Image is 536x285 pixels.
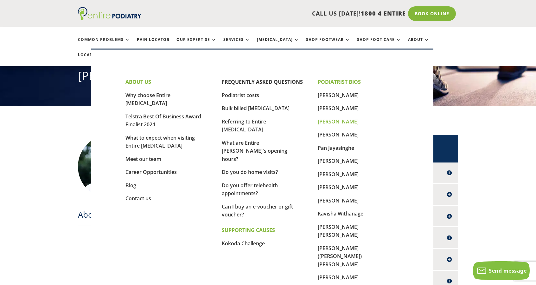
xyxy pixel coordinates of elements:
[318,274,359,281] a: [PERSON_NAME]
[125,92,170,107] a: Why choose Entire [MEDICAL_DATA]
[473,261,530,280] button: Send message
[125,113,201,128] a: Telstra Best Of Business Award Finalist 2024
[78,37,130,51] a: Common Problems
[318,245,362,268] a: [PERSON_NAME] ([PERSON_NAME]) [PERSON_NAME]
[78,53,110,66] a: Locations
[176,37,216,51] a: Our Expertise
[78,68,458,87] h1: [PERSON_NAME]
[125,182,136,189] a: Blog
[318,131,359,138] a: [PERSON_NAME]
[78,209,324,223] h2: About
[222,92,259,99] a: Podiatrist costs
[318,210,363,217] a: Kavisha Withanage
[125,156,161,162] a: Meet our team
[125,195,151,202] a: Contact us
[357,37,401,51] a: Shop Foot Care
[318,171,359,178] a: [PERSON_NAME]
[318,92,359,99] a: [PERSON_NAME]
[78,15,141,22] a: Entire Podiatry
[78,135,141,198] img: chris
[318,197,359,204] a: [PERSON_NAME]
[318,105,359,112] a: [PERSON_NAME]
[318,118,359,125] a: [PERSON_NAME]
[489,267,526,274] span: Send message
[222,182,278,197] a: Do you offer telehealth appointments?
[223,37,250,51] a: Services
[318,144,354,151] a: Pan Jayasinghe
[166,10,406,18] p: CALL US [DATE]!
[408,37,429,51] a: About
[222,203,293,218] a: Can I buy an e-voucher or gift voucher?
[125,78,151,85] strong: ABOUT US
[222,105,290,112] a: Bulk billed [MEDICAL_DATA]
[318,157,359,164] a: [PERSON_NAME]
[222,139,287,162] a: What are Entire [PERSON_NAME]'s opening hours?
[318,184,359,191] a: [PERSON_NAME]
[306,37,350,51] a: Shop Footwear
[125,169,177,176] a: Career Opportunities
[222,240,265,247] a: Kokoda Challenge
[318,78,361,85] strong: PODIATRIST BIOS
[318,223,359,239] a: [PERSON_NAME] [PERSON_NAME]
[222,78,303,85] a: FREQUENTLY ASKED QUESTIONS
[361,10,406,17] span: 1800 4 ENTIRE
[257,37,299,51] a: [MEDICAL_DATA]
[78,7,141,20] img: logo (1)
[222,169,278,176] a: Do you do home visits?
[125,134,195,149] a: What to expect when visiting Entire [MEDICAL_DATA]
[222,118,266,133] a: Referring to Entire [MEDICAL_DATA]
[137,37,169,51] a: Pain Locator
[408,6,456,21] a: Book Online
[222,227,275,234] strong: SUPPORTING CAUSES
